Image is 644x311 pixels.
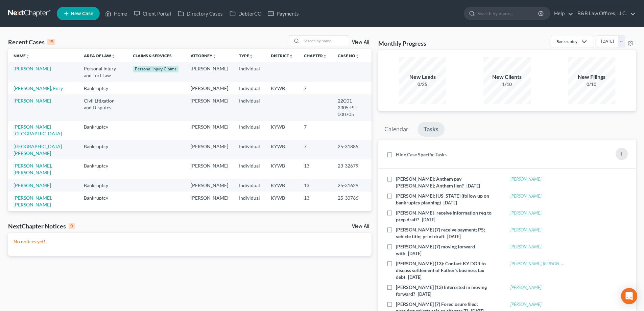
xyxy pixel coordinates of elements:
[408,275,422,280] span: [DATE]
[78,121,127,140] td: Bankruptcy
[396,244,475,256] span: [PERSON_NAME] (7) moving forward with
[332,140,372,159] td: 25-31885
[483,73,531,81] div: New Clients
[14,85,63,91] a: [PERSON_NAME], Enry
[447,234,461,239] span: [DATE]
[71,11,93,16] span: New Case
[299,159,332,179] td: 13
[185,62,234,82] td: [PERSON_NAME]
[418,122,445,137] a: Tasks
[234,192,265,211] td: Individual
[234,140,265,159] td: Individual
[510,227,541,232] a: [PERSON_NAME]
[352,40,369,45] a: View All
[185,82,234,94] td: [PERSON_NAME]
[378,39,426,47] h3: Monthly Progress
[399,73,446,81] div: New Leads
[239,53,253,58] a: Typeunfold_more
[78,82,127,94] td: Bankruptcy
[234,82,265,94] td: Individual
[265,159,299,179] td: KYWB
[185,94,234,120] td: [PERSON_NAME]
[396,152,447,157] span: Hide Case Specific Tasks
[510,244,541,249] a: [PERSON_NAME]
[355,54,359,58] i: unfold_more
[14,182,51,188] a: [PERSON_NAME]
[47,39,55,45] div: 15
[14,163,52,175] a: [PERSON_NAME], [PERSON_NAME]
[234,211,265,224] td: Individual
[185,140,234,159] td: [PERSON_NAME]
[396,176,464,188] span: [PERSON_NAME]: Anthem pay [PERSON_NAME]; Anthem lien?
[14,53,30,58] a: Nameunfold_more
[378,122,414,137] a: Calendar
[102,7,130,20] a: Home
[78,140,127,159] td: Bankruptcy
[212,54,216,58] i: unfold_more
[299,211,332,224] td: 13
[127,49,186,62] th: Claims & Services
[234,121,265,140] td: Individual
[185,211,234,224] td: [PERSON_NAME]
[14,66,51,71] a: [PERSON_NAME]
[422,217,435,222] span: [DATE]
[299,179,332,192] td: 13
[510,194,541,199] a: [PERSON_NAME]
[14,98,51,104] a: [PERSON_NAME]
[332,94,372,120] td: 22C01-2305-PL-000705
[510,261,574,266] a: [PERSON_NAME], [PERSON_NAME]
[408,251,422,256] span: [DATE]
[265,121,299,140] td: KYWB
[510,285,541,290] a: [PERSON_NAME]
[265,211,299,224] td: KYWB
[396,193,489,205] span: [PERSON_NAME]: [US_STATE] (follow up on bankruptcy planning)
[396,261,486,280] span: [PERSON_NAME] (13): Contact KY DOR to discuss settlement of Father's business tax debt
[111,54,115,58] i: unfold_more
[332,179,372,192] td: 25-31629
[621,288,637,304] div: Open Intercom Messenger
[332,192,372,211] td: 25-30766
[8,38,55,46] div: Recent Cases
[234,159,265,179] td: Individual
[130,7,174,20] a: Client Portal
[78,159,127,179] td: Bankruptcy
[185,179,234,192] td: [PERSON_NAME]
[289,54,293,58] i: unfold_more
[551,7,573,20] a: Help
[332,211,372,224] td: 25-30882
[302,36,349,46] input: Search by name...
[249,54,253,58] i: unfold_more
[185,121,234,140] td: [PERSON_NAME]
[467,183,480,188] span: [DATE]
[8,222,75,230] div: NextChapter Notices
[304,53,327,58] a: Chapterunfold_more
[185,192,234,211] td: [PERSON_NAME]
[265,82,299,94] td: KYWB
[78,62,127,82] td: Personal Injury and Tort Law
[477,7,539,20] input: Search by name...
[444,200,457,205] span: [DATE]
[78,94,127,120] td: Civil Litigation and Disputes
[78,192,127,211] td: Bankruptcy
[174,7,226,20] a: Directory Cases
[323,54,327,58] i: unfold_more
[483,81,531,88] div: 1/10
[265,192,299,211] td: KYWB
[185,159,234,179] td: [PERSON_NAME]
[556,39,577,44] div: Bankruptcy
[299,140,332,159] td: 7
[234,94,265,120] td: Individual
[78,211,127,224] td: Bankruptcy
[265,179,299,192] td: KYWB
[84,53,115,58] a: Area of Lawunfold_more
[332,159,372,179] td: 23-32679
[14,143,62,156] a: [GEOGRAPHIC_DATA][PERSON_NAME]
[234,62,265,82] td: Individual
[510,210,541,216] a: [PERSON_NAME]
[299,82,332,94] td: 7
[264,7,302,20] a: Payments
[568,73,615,81] div: New Filings
[234,179,265,192] td: Individual
[396,210,492,222] span: [PERSON_NAME]- receive information req to prep draft?
[14,195,52,207] a: [PERSON_NAME], [PERSON_NAME]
